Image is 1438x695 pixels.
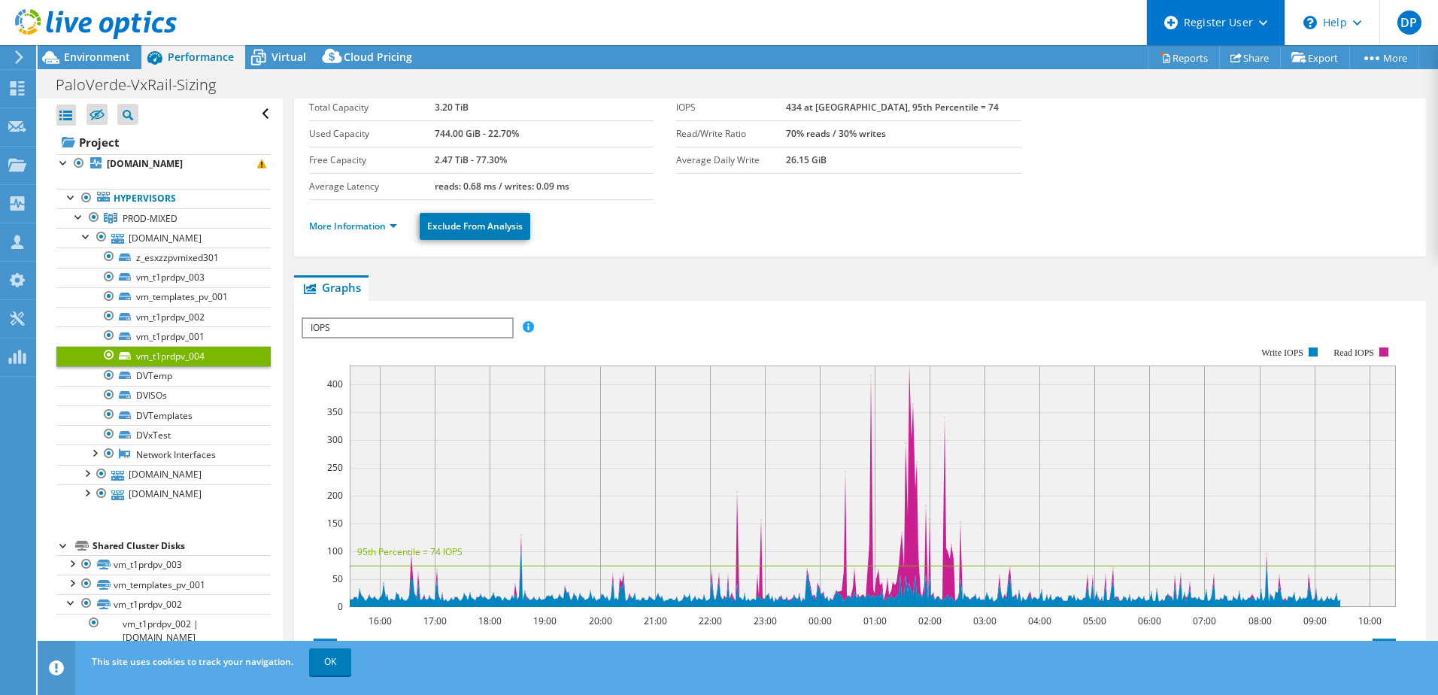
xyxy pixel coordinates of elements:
text: 03:00 [972,615,996,627]
a: More [1349,46,1419,69]
text: 100 [327,545,343,557]
text: 400 [327,378,343,390]
text: 17:00 [423,615,446,627]
span: Virtual [272,50,306,64]
span: This site uses cookies to track your navigation. [92,655,293,668]
text: Write IOPS [1261,347,1303,358]
b: 3.20 TiB [435,101,469,114]
text: 22:00 [698,615,721,627]
text: 150 [327,517,343,530]
a: [DOMAIN_NAME] [56,154,271,174]
text: 00:00 [808,615,831,627]
a: OK [309,648,351,675]
a: vm_t1prdpv_004 [56,346,271,366]
a: DVTemp [56,366,271,386]
label: Read/Write Ratio [676,126,786,141]
b: 2.47 TiB - 77.30% [435,153,507,166]
b: [DOMAIN_NAME] [107,157,183,170]
a: Export [1280,46,1350,69]
span: Cloud Pricing [344,50,412,64]
a: Exclude From Analysis [420,213,530,240]
a: DVTemplates [56,405,271,425]
text: 0 [338,600,343,613]
a: Project [56,130,271,154]
text: Read IOPS [1333,347,1374,358]
text: 50 [332,572,343,585]
text: 300 [327,433,343,446]
b: 434 at [GEOGRAPHIC_DATA], 95th Percentile = 74 [786,101,999,114]
text: 09:00 [1303,615,1326,627]
span: PROD-MIXED [123,212,177,225]
label: Free Capacity [309,153,435,168]
label: Average Latency [309,179,435,194]
h1: PaloVerde-VxRail-Sizing [49,77,239,93]
label: Average Daily Write [676,153,786,168]
text: 05:00 [1082,615,1106,627]
text: 350 [327,405,343,418]
a: z_esxzzpvmixed301 [56,247,271,267]
a: vm_t1prdpv_003 [56,555,271,575]
a: Network Interfaces [56,445,271,464]
a: [DOMAIN_NAME] [56,465,271,484]
a: vm_t1prdpv_002 [56,307,271,326]
a: [DOMAIN_NAME] [56,484,271,504]
text: 10:00 [1358,615,1381,627]
b: 744.00 GiB - 22.70% [435,127,519,140]
label: Total Capacity [309,100,435,115]
span: IOPS [303,319,511,337]
text: 250 [327,461,343,474]
text: 16:00 [368,615,391,627]
label: Used Capacity [309,126,435,141]
a: vm_templates_pv_001 [56,575,271,594]
a: DVxTest [56,425,271,445]
a: vm_t1prdpv_003 [56,268,271,287]
b: reads: 0.68 ms / writes: 0.09 ms [435,180,569,193]
a: DVISOs [56,386,271,405]
text: 19:00 [532,615,556,627]
text: 04:00 [1027,615,1051,627]
text: 21:00 [643,615,666,627]
a: Hypervisors [56,189,271,208]
a: vm_t1prdpv_002 | [DOMAIN_NAME] [56,614,271,647]
label: IOPS [676,100,786,115]
svg: \n [1303,16,1317,29]
a: [DOMAIN_NAME] [56,228,271,247]
a: Reports [1148,46,1220,69]
text: 01:00 [863,615,886,627]
a: More Information [309,220,397,232]
span: Environment [64,50,130,64]
text: 20:00 [588,615,611,627]
text: 02:00 [918,615,941,627]
text: 95th Percentile = 74 IOPS [357,545,463,558]
a: vm_t1prdpv_002 [56,594,271,614]
text: 06:00 [1137,615,1160,627]
span: Graphs [302,280,361,295]
a: vm_templates_pv_001 [56,287,271,307]
a: PROD-MIXED [56,208,271,228]
b: 70% reads / 30% writes [786,127,886,140]
a: vm_t1prdpv_001 [56,326,271,346]
text: 08:00 [1248,615,1271,627]
text: 07:00 [1192,615,1215,627]
a: Share [1219,46,1281,69]
div: Shared Cluster Disks [93,537,271,555]
text: 200 [327,489,343,502]
text: 18:00 [478,615,501,627]
b: 26.15 GiB [786,153,827,166]
span: DP [1397,11,1421,35]
text: 23:00 [753,615,776,627]
span: Performance [168,50,234,64]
